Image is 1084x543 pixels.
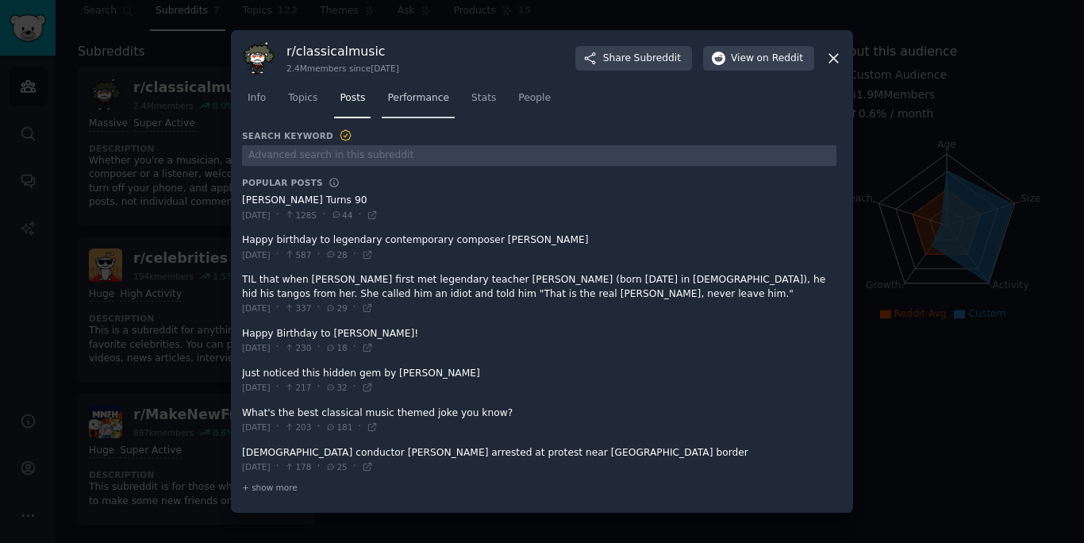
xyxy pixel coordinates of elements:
[242,210,271,221] span: [DATE]
[603,52,681,66] span: Share
[331,210,352,221] span: 44
[340,91,365,106] span: Posts
[242,482,298,493] span: + show more
[518,91,551,106] span: People
[353,248,356,262] span: ·
[276,301,279,315] span: ·
[283,86,323,118] a: Topics
[284,422,311,433] span: 203
[286,63,399,74] div: 2.4M members since [DATE]
[325,342,347,353] span: 18
[575,46,692,71] button: ShareSubreddit
[276,380,279,395] span: ·
[317,380,320,395] span: ·
[358,208,361,222] span: ·
[242,342,271,353] span: [DATE]
[757,52,803,66] span: on Reddit
[242,249,271,260] span: [DATE]
[288,91,317,106] span: Topics
[382,86,455,118] a: Performance
[634,52,681,66] span: Subreddit
[242,129,353,143] h3: Search Keyword
[286,43,399,60] h3: r/ classicalmusic
[248,91,266,106] span: Info
[317,460,320,474] span: ·
[334,86,371,118] a: Posts
[703,46,814,71] button: Viewon Reddit
[242,382,271,393] span: [DATE]
[317,301,320,315] span: ·
[353,301,356,315] span: ·
[242,177,323,188] h3: Popular Posts
[242,302,271,314] span: [DATE]
[284,461,311,472] span: 178
[276,248,279,262] span: ·
[317,341,320,355] span: ·
[731,52,803,66] span: View
[242,422,271,433] span: [DATE]
[317,248,320,262] span: ·
[358,420,361,434] span: ·
[513,86,556,118] a: People
[284,249,311,260] span: 587
[284,342,311,353] span: 230
[325,422,352,433] span: 181
[325,382,347,393] span: 32
[317,420,320,434] span: ·
[276,460,279,474] span: ·
[325,249,347,260] span: 28
[353,460,356,474] span: ·
[325,302,347,314] span: 29
[325,461,347,472] span: 25
[466,86,502,118] a: Stats
[242,41,275,75] img: classicalmusic
[353,341,356,355] span: ·
[276,341,279,355] span: ·
[284,210,317,221] span: 1285
[242,461,271,472] span: [DATE]
[471,91,496,106] span: Stats
[322,208,325,222] span: ·
[284,302,311,314] span: 337
[284,382,311,393] span: 217
[387,91,449,106] span: Performance
[276,208,279,222] span: ·
[276,420,279,434] span: ·
[353,380,356,395] span: ·
[242,145,836,167] input: Advanced search in this subreddit
[242,86,271,118] a: Info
